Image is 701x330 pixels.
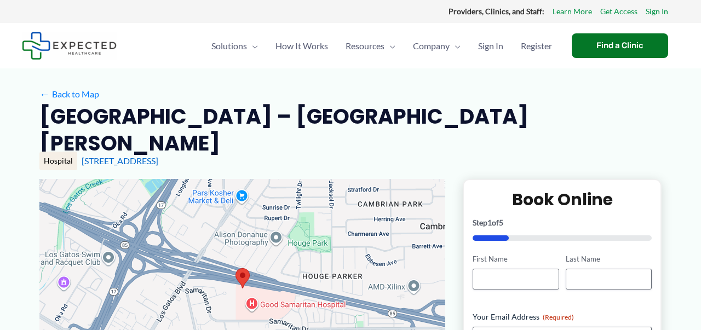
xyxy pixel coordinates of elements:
[39,103,653,157] h2: [GEOGRAPHIC_DATA] – [GEOGRAPHIC_DATA][PERSON_NAME]
[449,7,544,16] strong: Providers, Clinics, and Staff:
[646,4,668,19] a: Sign In
[553,4,592,19] a: Learn More
[346,27,384,65] span: Resources
[499,218,503,227] span: 5
[473,189,652,210] h2: Book Online
[469,27,512,65] a: Sign In
[487,218,492,227] span: 1
[572,33,668,58] a: Find a Clinic
[211,27,247,65] span: Solutions
[478,27,503,65] span: Sign In
[203,27,561,65] nav: Primary Site Navigation
[82,155,158,166] a: [STREET_ADDRESS]
[39,152,77,170] div: Hospital
[267,27,337,65] a: How It Works
[247,27,258,65] span: Menu Toggle
[473,254,559,264] label: First Name
[512,27,561,65] a: Register
[275,27,328,65] span: How It Works
[473,219,652,227] p: Step of
[450,27,461,65] span: Menu Toggle
[404,27,469,65] a: CompanyMenu Toggle
[39,89,50,99] span: ←
[22,32,117,60] img: Expected Healthcare Logo - side, dark font, small
[384,27,395,65] span: Menu Toggle
[413,27,450,65] span: Company
[39,86,99,102] a: ←Back to Map
[566,254,652,264] label: Last Name
[337,27,404,65] a: ResourcesMenu Toggle
[521,27,552,65] span: Register
[473,311,652,322] label: Your Email Address
[600,4,637,19] a: Get Access
[543,313,574,321] span: (Required)
[203,27,267,65] a: SolutionsMenu Toggle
